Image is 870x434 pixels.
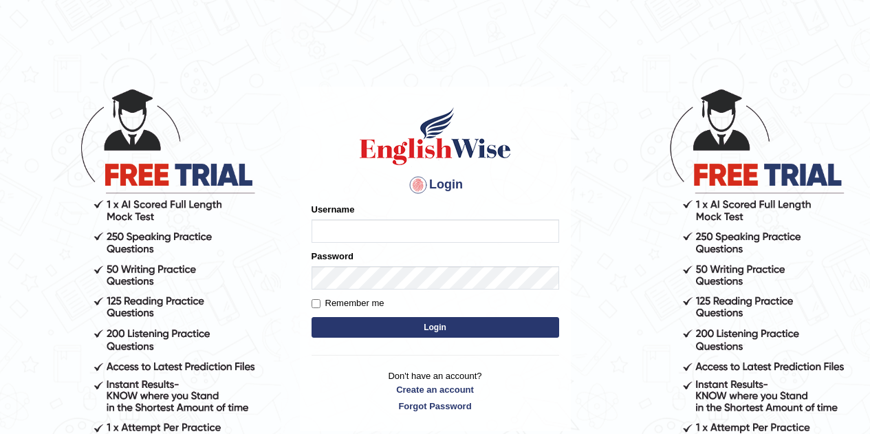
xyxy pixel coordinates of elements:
[357,105,514,167] img: Logo of English Wise sign in for intelligent practice with AI
[312,174,559,196] h4: Login
[312,369,559,412] p: Don't have an account?
[312,203,355,216] label: Username
[312,383,559,396] a: Create an account
[312,296,384,310] label: Remember me
[312,317,559,338] button: Login
[312,400,559,413] a: Forgot Password
[312,250,354,263] label: Password
[312,299,320,308] input: Remember me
